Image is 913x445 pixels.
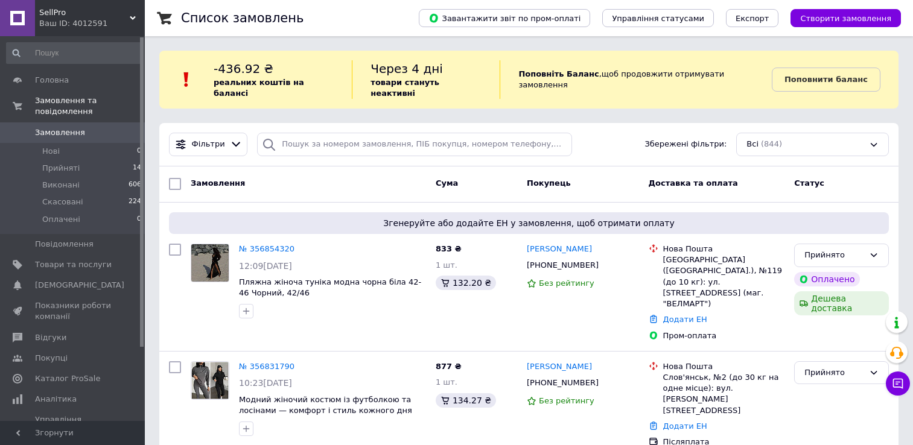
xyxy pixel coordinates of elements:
div: , щоб продовжити отримувати замовлення [500,60,772,99]
span: Створити замовлення [800,14,891,23]
span: Відгуки [35,332,66,343]
input: Пошук [6,42,142,64]
span: 224 [129,197,141,207]
button: Створити замовлення [791,9,901,27]
span: Фільтри [192,139,225,150]
div: Прийнято [804,367,864,379]
button: Завантажити звіт по пром-оплаті [419,9,590,27]
span: Покупець [527,178,571,188]
a: Створити замовлення [778,13,901,22]
span: -436.92 ₴ [214,62,273,76]
a: № 356831790 [239,362,294,371]
span: Статус [794,178,824,188]
span: SellPro [39,7,130,18]
a: Поповнити баланс [772,68,880,92]
a: [PERSON_NAME] [527,361,592,373]
span: Доставка та оплата [649,178,738,188]
span: Замовлення [191,178,245,188]
span: 606 [129,180,141,191]
a: Пляжна жіноча туніка модна чорна біла 42-46 Чорний, 42/46 [239,277,421,298]
div: Ваш ID: 4012591 [39,18,145,29]
a: № 356854320 [239,244,294,253]
a: [PERSON_NAME] [527,244,592,255]
input: Пошук за номером замовлення, ПІБ покупця, номером телефону, Email, номером накладної [257,133,571,156]
button: Чат з покупцем [886,371,910,396]
span: [DEMOGRAPHIC_DATA] [35,280,124,291]
a: Додати ЕН [663,421,707,431]
span: 14 [133,163,141,174]
span: Збережені фільтри: [644,139,727,150]
span: 1 шт. [436,260,457,270]
img: :exclamation: [177,71,196,89]
span: Без рейтингу [539,396,594,405]
button: Управління статусами [602,9,714,27]
span: Головна [35,75,69,86]
span: (844) [761,139,782,148]
span: Показники роботи компанії [35,300,112,322]
span: Повідомлення [35,239,94,250]
span: Каталог ProSale [35,373,100,384]
span: Покупці [35,353,68,364]
span: 877 ₴ [436,362,462,371]
span: Згенеруйте або додайте ЕН у замовлення, щоб отримати оплату [174,217,884,229]
span: Виконані [42,180,80,191]
div: 134.27 ₴ [436,393,496,408]
span: 0 [137,146,141,157]
span: 1 шт. [436,377,457,387]
span: Замовлення та повідомлення [35,95,145,117]
b: Поповнити баланс [784,75,868,84]
span: 0 [137,214,141,225]
a: Модний жіночий костюм із футболкою та лосінами — комфорт і стиль кожного дня Чорний, 46-48 [239,395,412,426]
span: Завантажити звіт по пром-оплаті [428,13,581,24]
button: Експорт [726,9,779,27]
img: Фото товару [191,244,229,282]
span: Всі [746,139,759,150]
div: Прийнято [804,249,864,262]
a: Фото товару [191,361,229,400]
span: 10:23[DATE] [239,378,292,388]
span: Нові [42,146,60,157]
span: Без рейтингу [539,279,594,288]
div: Нова Пошта [663,244,785,254]
div: [GEOGRAPHIC_DATA] ([GEOGRAPHIC_DATA].), №119 (до 10 кг): ул. [STREET_ADDRESS] (маг. "ВЕЛМАРТ") [663,254,785,309]
span: Оплачені [42,214,80,225]
div: 132.20 ₴ [436,276,496,290]
img: Фото товару [191,362,229,399]
span: Через 4 дні [371,62,443,76]
span: 12:09[DATE] [239,261,292,271]
b: товари стануть неактивні [371,78,439,98]
div: Дешева доставка [794,291,889,315]
h1: Список замовлень [181,11,304,25]
span: Скасовані [42,197,83,207]
span: Управління статусами [612,14,704,23]
span: Прийняті [42,163,80,174]
span: Cума [436,178,458,188]
span: Аналітика [35,394,77,405]
div: Слов'янськ, №2 (до 30 кг на одне місце): вул. [PERSON_NAME][STREET_ADDRESS] [663,372,785,416]
b: реальних коштів на балансі [214,78,304,98]
span: 833 ₴ [436,244,462,253]
span: Експорт [736,14,769,23]
div: Нова Пошта [663,361,785,372]
span: Товари та послуги [35,259,112,270]
b: Поповніть Баланс [518,69,599,78]
div: Оплачено [794,272,859,286]
span: Замовлення [35,127,85,138]
div: [PHONE_NUMBER] [524,257,601,273]
div: [PHONE_NUMBER] [524,375,601,391]
a: Додати ЕН [663,315,707,324]
div: Пром-оплата [663,330,785,341]
span: Управління сайтом [35,414,112,436]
